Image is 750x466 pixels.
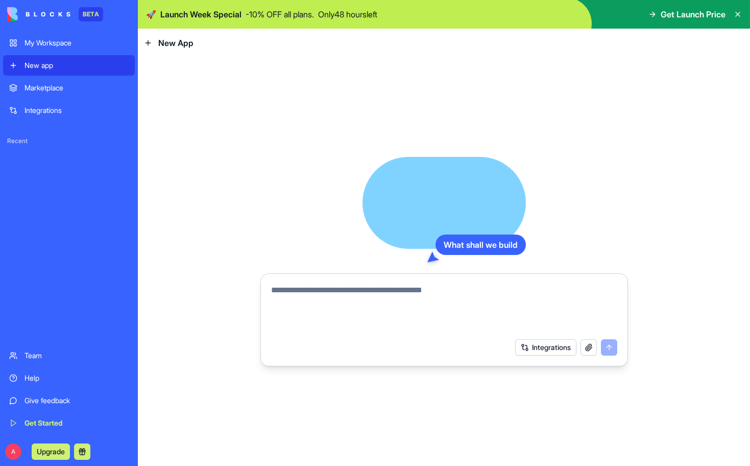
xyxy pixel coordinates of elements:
a: My Workspace [3,33,135,53]
div: Help [25,373,129,383]
a: Marketplace [3,78,135,98]
a: Team [3,345,135,366]
a: Get Started [3,413,135,433]
a: Help [3,368,135,388]
div: Marketplace [25,83,129,93]
a: Give feedback [3,390,135,411]
div: Get Started [25,418,129,428]
a: New app [3,55,135,76]
div: Team [25,351,129,361]
div: What shall we build [436,235,526,255]
button: Upgrade [32,444,70,460]
div: Integrations [25,105,129,115]
p: Only 48 hours left [318,8,377,20]
span: Get Launch Price [661,8,725,20]
img: logo [7,7,70,21]
span: A [5,444,21,460]
div: New app [25,60,129,71]
button: Integrations [515,339,576,356]
a: Integrations [3,100,135,121]
span: Recent [3,137,135,145]
div: My Workspace [25,38,129,48]
div: BETA [79,7,103,21]
a: BETA [7,7,103,21]
span: New App [158,37,193,49]
a: Upgrade [32,446,70,456]
p: - 10 % OFF all plans. [246,8,314,20]
span: 🚀 [146,8,156,20]
span: Launch Week Special [160,8,241,20]
div: Give feedback [25,395,129,406]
